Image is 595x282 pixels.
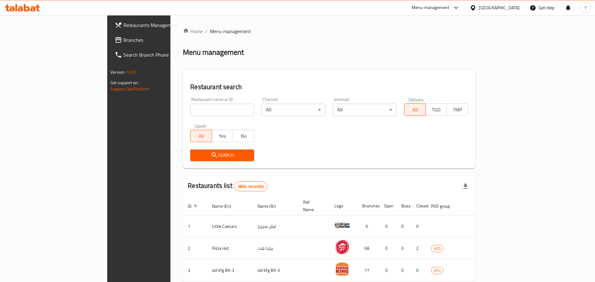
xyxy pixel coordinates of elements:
[195,151,249,159] span: Search
[110,47,207,62] a: Search Branch Phone
[234,181,267,191] div: Total records count
[188,181,267,191] h2: Restaurants list
[123,36,202,44] span: Branches
[110,18,207,33] a: Restaurants Management
[253,215,298,237] td: ليتل سيزرز
[233,130,254,142] button: No
[190,130,212,142] button: All
[234,184,267,189] span: 9834 record(s)
[334,261,350,277] img: old kfg BK-3
[584,4,587,11] span: Y
[357,259,379,281] td: 77
[190,104,254,116] input: Search for restaurant name or ID..
[379,237,396,259] td: 0
[412,4,450,11] div: Menu-management
[396,259,411,281] td: 0
[408,97,424,102] label: Delivery
[210,28,251,35] span: Menu management
[207,237,253,259] td: Pizza Hut
[431,245,443,252] span: KFG
[411,237,426,259] td: 2
[396,197,411,215] th: Busy
[207,259,253,281] td: old kfg BK-3
[411,215,426,237] td: 0
[425,103,447,116] button: TGO
[379,215,396,237] td: 0
[193,132,209,141] span: All
[357,215,379,237] td: 6
[357,237,379,259] td: 68
[431,267,443,274] span: KFG
[396,237,411,259] td: 0
[214,132,231,141] span: Yes
[212,130,233,142] button: Yes
[236,132,252,141] span: No
[110,79,139,87] span: Get support on:
[212,202,239,210] span: Name (En)
[447,103,468,116] button: TMP
[190,150,254,161] button: Search
[258,202,284,210] span: Name (Ar)
[303,198,322,213] span: Ref. Name
[479,4,520,11] div: [GEOGRAPHIC_DATA]
[123,21,202,29] span: Restaurants Management
[110,33,207,47] a: Branches
[411,259,426,281] td: 0
[431,202,458,210] span: POS group
[411,197,426,215] th: Closed
[379,197,396,215] th: Open
[110,85,150,93] a: Support.OpsPlatform
[333,104,397,116] div: All
[458,179,473,194] div: Export file
[190,82,468,92] h2: Restaurant search
[334,217,350,233] img: Little Caesars
[183,28,475,35] nav: breadcrumb
[195,124,206,128] label: Upsell
[110,68,126,76] span: Version:
[379,259,396,281] td: 0
[449,105,465,114] span: TMP
[329,197,357,215] th: Logo
[428,105,444,114] span: TGO
[123,51,202,59] span: Search Branch Phone
[253,259,298,281] td: old kfg BK-3
[207,215,253,237] td: Little Caesars
[407,105,423,114] span: All
[357,197,379,215] th: Branches
[334,239,350,255] img: Pizza Hut
[253,237,298,259] td: بيتزا هت
[188,202,200,210] span: ID
[404,103,425,116] button: All
[126,68,136,76] span: 1.0.0
[262,104,325,116] div: All
[183,47,244,57] h2: Menu management
[396,215,411,237] td: 0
